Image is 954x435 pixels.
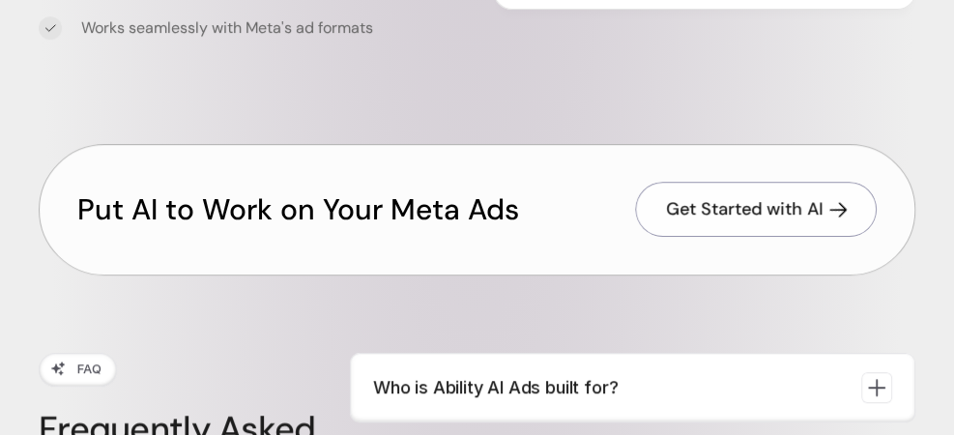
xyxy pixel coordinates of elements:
img: tick icon [44,22,56,34]
h4: Works seamlessly with Meta's ad formats [81,17,477,39]
h2: Put AI to Work on Your Meta Ads [77,189,608,230]
h4: Get Started with AI [666,197,823,221]
p: FAQ [77,359,101,379]
a: Get Started with AI [635,182,877,237]
p: Who is Ability AI Ads built for? [373,374,846,401]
